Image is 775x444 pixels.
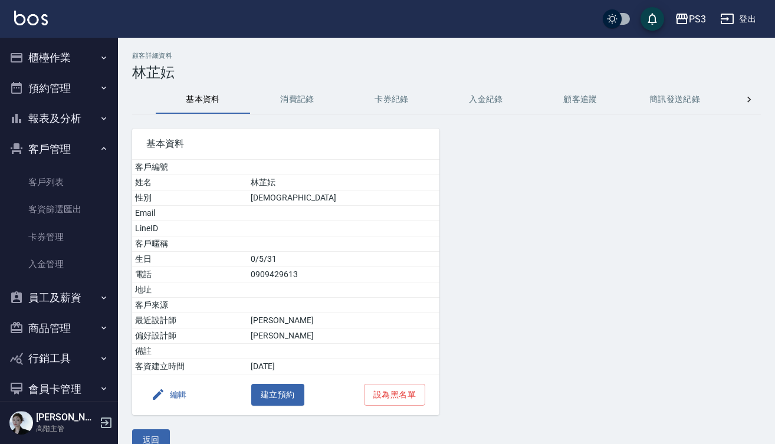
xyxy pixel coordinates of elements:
button: 客戶管理 [5,134,113,165]
td: 客戶暱稱 [132,236,248,252]
img: Person [9,411,33,435]
td: 性別 [132,190,248,206]
button: 顧客追蹤 [533,85,628,114]
td: 客資建立時間 [132,359,248,374]
button: PS3 [670,7,711,31]
button: 櫃檯作業 [5,42,113,73]
td: 最近設計師 [132,313,248,328]
td: [DEMOGRAPHIC_DATA] [248,190,439,206]
h2: 顧客詳細資料 [132,52,761,60]
td: 備註 [132,344,248,359]
a: 客資篩選匯出 [5,196,113,223]
p: 高階主管 [36,423,96,434]
button: 行銷工具 [5,343,113,374]
span: 基本資料 [146,138,425,150]
td: 林芷妘 [248,175,439,190]
td: Email [132,206,248,221]
button: 會員卡管理 [5,374,113,404]
a: 入金管理 [5,251,113,278]
td: 電話 [132,267,248,282]
button: 商品管理 [5,313,113,344]
td: 0/5/31 [248,252,439,267]
button: 消費記錄 [250,85,344,114]
button: 建立預約 [251,384,304,406]
h3: 林芷妘 [132,64,761,81]
td: 姓名 [132,175,248,190]
button: 簡訊發送紀錄 [628,85,722,114]
button: 報表及分析 [5,103,113,134]
td: [PERSON_NAME] [248,313,439,328]
button: 設為黑名單 [364,384,425,406]
td: 客戶編號 [132,160,248,175]
button: 卡券紀錄 [344,85,439,114]
td: 地址 [132,282,248,298]
a: 客戶列表 [5,169,113,196]
td: LineID [132,221,248,236]
td: [PERSON_NAME] [248,328,439,344]
td: 偏好設計師 [132,328,248,344]
td: 客戶來源 [132,298,248,313]
button: save [641,7,664,31]
a: 卡券管理 [5,223,113,251]
td: [DATE] [248,359,439,374]
button: 編輯 [146,384,192,406]
button: 登出 [715,8,761,30]
button: 入金紀錄 [439,85,533,114]
td: 0909429613 [248,267,439,282]
button: 員工及薪資 [5,282,113,313]
h5: [PERSON_NAME] [36,412,96,423]
img: Logo [14,11,48,25]
button: 預約管理 [5,73,113,104]
td: 生日 [132,252,248,267]
button: 基本資料 [156,85,250,114]
div: PS3 [689,12,706,27]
